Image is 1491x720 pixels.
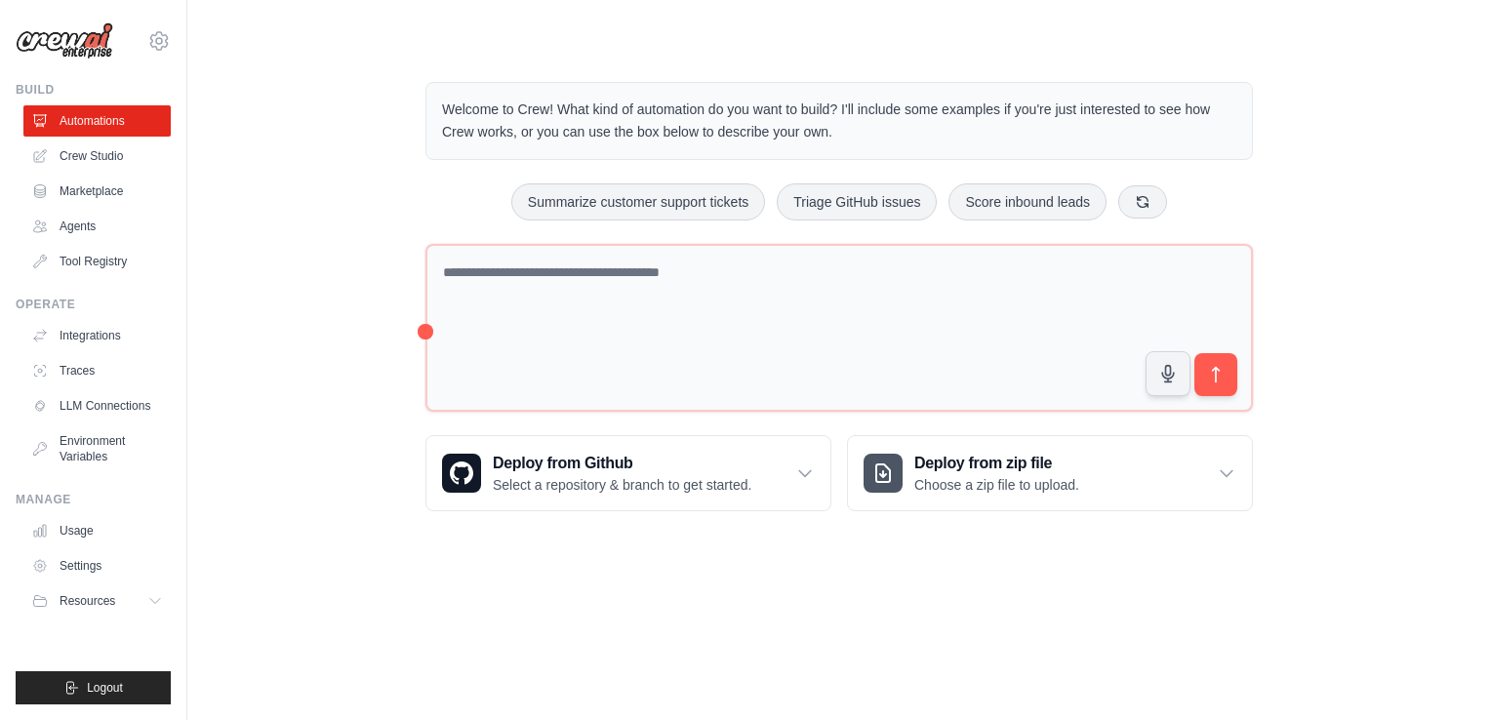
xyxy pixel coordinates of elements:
[23,211,171,242] a: Agents
[23,515,171,546] a: Usage
[23,585,171,617] button: Resources
[442,99,1236,143] p: Welcome to Crew! What kind of automation do you want to build? I'll include some examples if you'...
[16,82,171,98] div: Build
[23,550,171,581] a: Settings
[493,475,751,495] p: Select a repository & branch to get started.
[16,297,171,312] div: Operate
[23,140,171,172] a: Crew Studio
[23,425,171,472] a: Environment Variables
[23,320,171,351] a: Integrations
[16,671,171,704] button: Logout
[87,680,123,696] span: Logout
[16,22,113,60] img: Logo
[60,593,115,609] span: Resources
[511,183,765,220] button: Summarize customer support tickets
[23,355,171,386] a: Traces
[23,246,171,277] a: Tool Registry
[948,183,1107,220] button: Score inbound leads
[23,105,171,137] a: Automations
[23,390,171,421] a: LLM Connections
[23,176,171,207] a: Marketplace
[914,475,1079,495] p: Choose a zip file to upload.
[777,183,937,220] button: Triage GitHub issues
[493,452,751,475] h3: Deploy from Github
[914,452,1079,475] h3: Deploy from zip file
[16,492,171,507] div: Manage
